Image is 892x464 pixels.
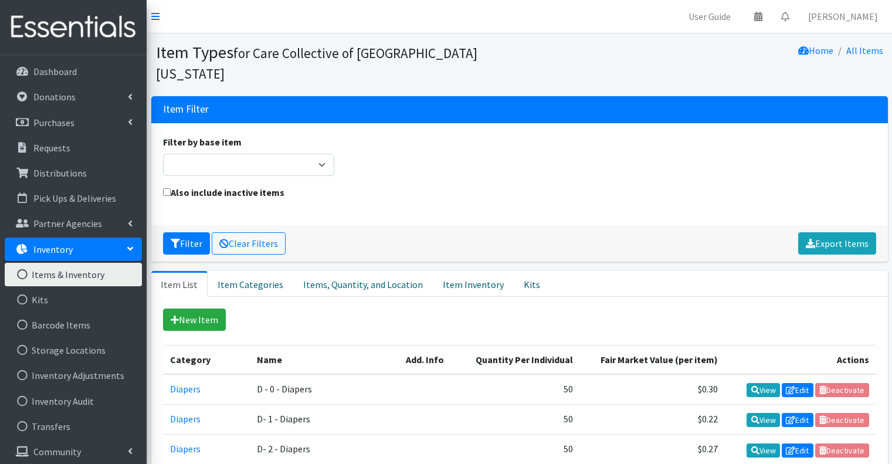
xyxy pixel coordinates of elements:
th: Actions [725,346,876,375]
a: Inventory Audit [5,390,142,413]
a: View [747,383,780,397]
th: Name [250,346,399,375]
p: Pick Ups & Deliveries [33,192,116,204]
a: Diapers [170,413,201,425]
a: Edit [782,383,813,397]
td: $0.30 [580,374,725,405]
a: [PERSON_NAME] [799,5,887,28]
a: Edit [782,413,813,427]
td: D - 0 - Diapers [250,374,399,405]
a: Item Inventory [433,271,514,297]
a: Kits [5,288,142,311]
a: Edit [782,443,813,458]
a: Barcode Items [5,313,142,337]
label: Also include inactive items [163,185,284,199]
a: Storage Locations [5,338,142,362]
a: Community [5,440,142,463]
button: Filter [163,232,210,255]
a: Item List [151,271,208,297]
th: Add. Info [399,346,456,375]
a: Inventory Adjustments [5,364,142,387]
th: Quantity Per Individual [457,346,580,375]
a: Pick Ups & Deliveries [5,187,142,210]
p: Partner Agencies [33,218,102,229]
a: Diapers [170,443,201,455]
a: Purchases [5,111,142,134]
p: Dashboard [33,66,77,77]
p: Inventory [33,243,73,255]
label: Filter by base item [163,135,242,149]
td: 50 [457,374,580,405]
a: New Item [163,309,226,331]
a: Clear Filters [212,232,286,255]
a: Donations [5,85,142,109]
a: Dashboard [5,60,142,83]
p: Donations [33,91,76,103]
a: Inventory [5,238,142,261]
a: Kits [514,271,550,297]
p: Purchases [33,117,74,128]
a: Home [798,45,833,56]
p: Requests [33,142,70,154]
h3: Item Filter [163,103,209,116]
a: View [747,413,780,427]
a: Requests [5,136,142,160]
small: for Care Collective of [GEOGRAPHIC_DATA][US_STATE] [156,45,477,82]
p: Distributions [33,167,87,179]
a: Item Categories [208,271,293,297]
td: 50 [457,405,580,435]
h1: Item Types [156,42,515,83]
img: HumanEssentials [5,8,142,47]
a: User Guide [679,5,740,28]
a: Items & Inventory [5,263,142,286]
input: Also include inactive items [163,188,171,196]
th: Category [163,346,250,375]
a: Partner Agencies [5,212,142,235]
td: D- 1 - Diapers [250,405,399,435]
a: Distributions [5,161,142,185]
a: Transfers [5,415,142,438]
a: All Items [846,45,883,56]
th: Fair Market Value (per item) [580,346,725,375]
a: View [747,443,780,458]
a: Export Items [798,232,876,255]
a: Diapers [170,383,201,395]
td: $0.22 [580,405,725,435]
a: Items, Quantity, and Location [293,271,433,297]
p: Community [33,446,81,458]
